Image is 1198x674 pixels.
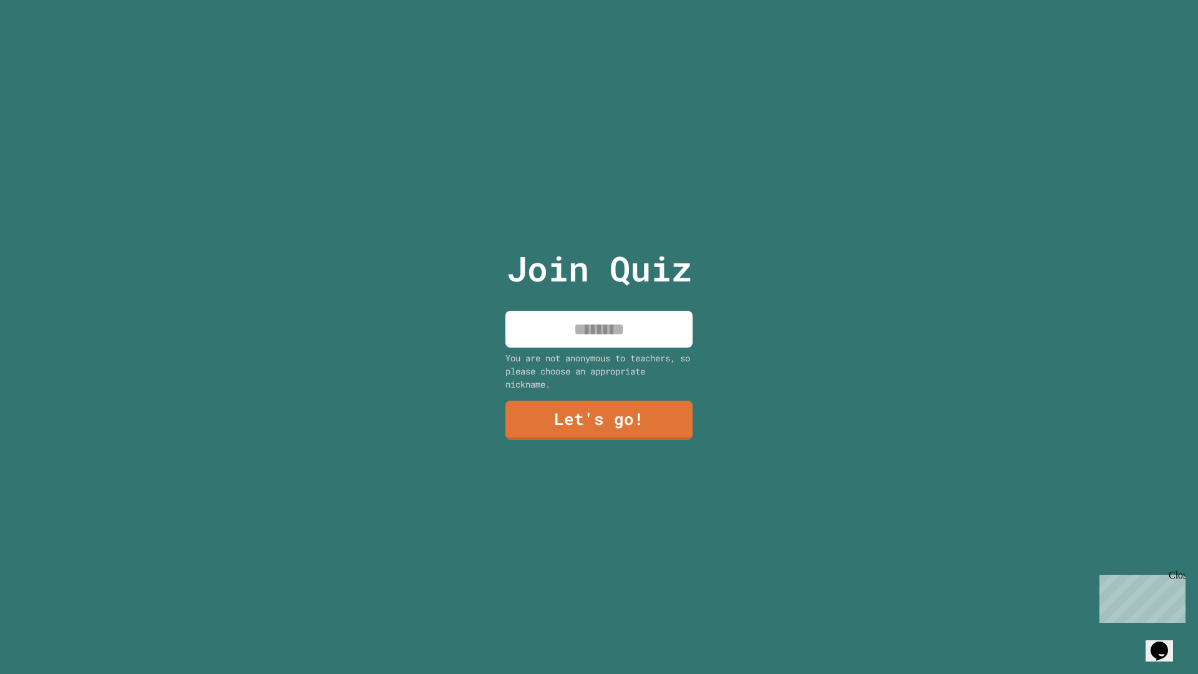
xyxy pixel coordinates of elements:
div: You are not anonymous to teachers, so please choose an appropriate nickname. [505,351,693,391]
iframe: chat widget [1146,624,1186,662]
div: Chat with us now!Close [5,5,86,79]
p: Join Quiz [507,243,692,295]
a: Let's go! [505,401,693,440]
iframe: chat widget [1094,570,1186,623]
